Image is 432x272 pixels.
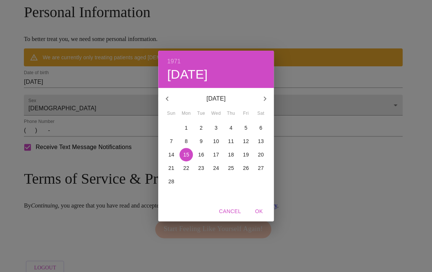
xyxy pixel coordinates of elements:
[194,135,208,148] button: 9
[168,178,174,185] p: 28
[213,151,219,158] p: 17
[243,164,249,172] p: 26
[250,207,268,216] span: OK
[165,110,178,117] span: Sun
[209,110,223,117] span: Wed
[247,205,271,218] button: OK
[254,110,267,117] span: Sat
[244,124,247,132] p: 5
[209,121,223,135] button: 3
[243,137,249,145] p: 12
[239,135,253,148] button: 12
[209,161,223,175] button: 24
[167,56,181,67] button: 1971
[168,151,174,158] p: 14
[179,161,193,175] button: 22
[179,121,193,135] button: 1
[185,137,188,145] p: 8
[254,135,267,148] button: 13
[224,135,238,148] button: 11
[198,164,204,172] p: 23
[209,148,223,161] button: 17
[254,121,267,135] button: 6
[213,137,219,145] p: 10
[228,164,234,172] p: 25
[258,151,264,158] p: 20
[179,135,193,148] button: 8
[165,135,178,148] button: 7
[224,121,238,135] button: 4
[254,161,267,175] button: 27
[179,110,193,117] span: Mon
[165,161,178,175] button: 21
[239,161,253,175] button: 26
[243,151,249,158] p: 19
[185,124,188,132] p: 1
[194,110,208,117] span: Tue
[198,151,204,158] p: 16
[168,164,174,172] p: 21
[200,124,203,132] p: 2
[254,148,267,161] button: 20
[176,94,256,103] p: [DATE]
[228,137,234,145] p: 11
[224,110,238,117] span: Thu
[258,137,264,145] p: 13
[239,121,253,135] button: 5
[215,124,217,132] p: 3
[259,124,262,132] p: 6
[165,148,178,161] button: 14
[183,151,189,158] p: 15
[167,67,208,82] button: [DATE]
[200,137,203,145] p: 9
[224,148,238,161] button: 18
[239,110,253,117] span: Fri
[194,148,208,161] button: 16
[183,164,189,172] p: 22
[258,164,264,172] p: 27
[194,121,208,135] button: 2
[179,148,193,161] button: 15
[228,151,234,158] p: 18
[224,161,238,175] button: 25
[219,207,241,216] span: Cancel
[239,148,253,161] button: 19
[213,164,219,172] p: 24
[170,137,173,145] p: 7
[209,135,223,148] button: 10
[229,124,232,132] p: 4
[194,161,208,175] button: 23
[165,175,178,188] button: 28
[216,205,244,218] button: Cancel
